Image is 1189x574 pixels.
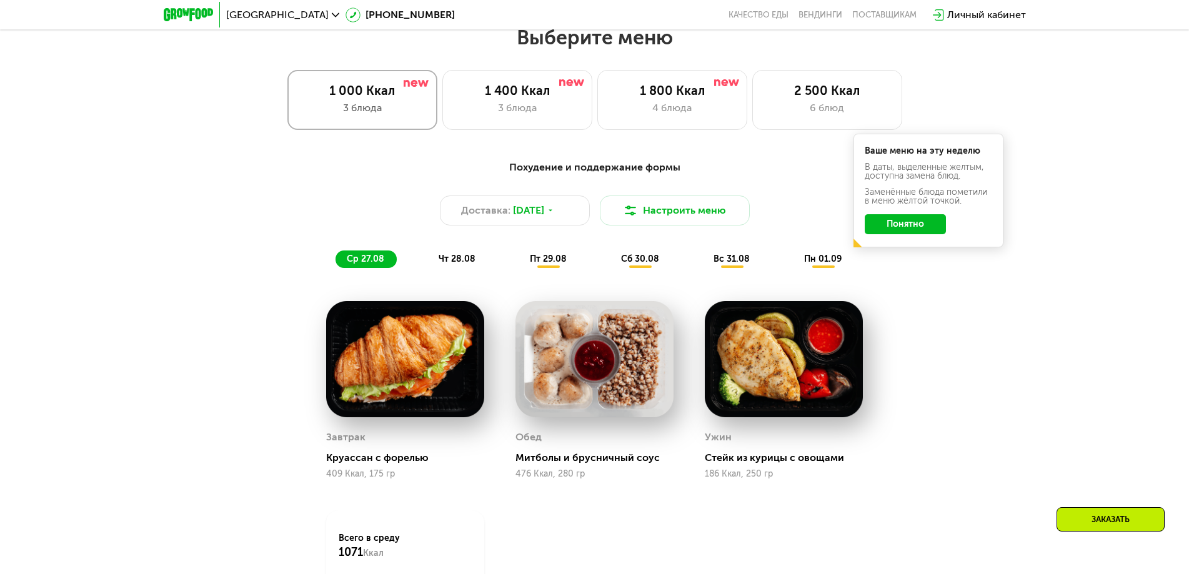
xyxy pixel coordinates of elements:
[347,254,384,264] span: ср 27.08
[461,203,510,218] span: Доставка:
[363,548,384,558] span: Ккал
[455,83,579,98] div: 1 400 Ккал
[455,101,579,116] div: 3 блюда
[852,10,917,20] div: поставщикам
[225,160,965,176] div: Похудение и поддержание формы
[326,452,494,464] div: Круассан с форелью
[714,254,750,264] span: вс 31.08
[600,195,750,225] button: Настроить меню
[326,428,366,447] div: Завтрак
[1057,507,1165,532] div: Заказать
[40,25,1149,50] h2: Выберите меню
[610,83,734,98] div: 1 800 Ккал
[515,428,542,447] div: Обед
[530,254,567,264] span: пт 29.08
[729,10,789,20] a: Качество еды
[705,452,873,464] div: Стейк из курицы с овощами
[765,101,889,116] div: 6 блюд
[621,254,659,264] span: сб 30.08
[226,10,329,20] span: [GEOGRAPHIC_DATA]
[301,101,424,116] div: 3 блюда
[798,10,842,20] a: Вендинги
[513,203,544,218] span: [DATE]
[705,428,732,447] div: Ужин
[865,188,992,205] div: Заменённые блюда пометили в меню жёлтой точкой.
[865,147,992,156] div: Ваше меню на эту неделю
[439,254,475,264] span: чт 28.08
[515,469,674,479] div: 476 Ккал, 280 гр
[339,545,363,559] span: 1071
[346,7,455,22] a: [PHONE_NUMBER]
[610,101,734,116] div: 4 блюда
[326,469,484,479] div: 409 Ккал, 175 гр
[865,163,992,181] div: В даты, выделенные желтым, доступна замена блюд.
[947,7,1026,22] div: Личный кабинет
[865,214,946,234] button: Понятно
[765,83,889,98] div: 2 500 Ккал
[705,469,863,479] div: 186 Ккал, 250 гр
[804,254,842,264] span: пн 01.09
[301,83,424,98] div: 1 000 Ккал
[515,452,684,464] div: Митболы и брусничный соус
[339,532,472,560] div: Всего в среду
